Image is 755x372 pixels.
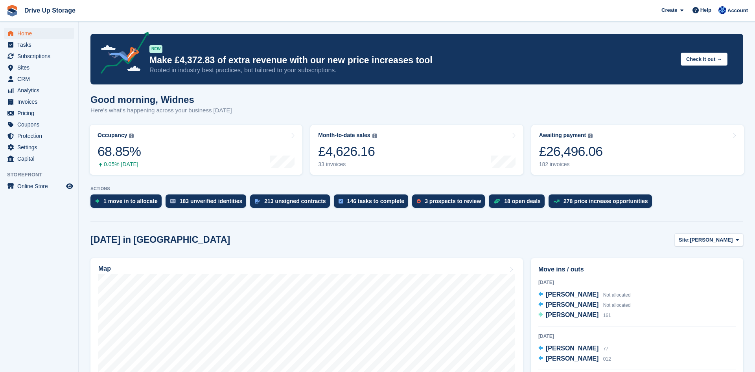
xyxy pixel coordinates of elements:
[4,62,74,73] a: menu
[690,236,733,244] span: [PERSON_NAME]
[94,32,149,77] img: price-adjustments-announcement-icon-8257ccfd72463d97f412b2fc003d46551f7dbcb40ab6d574587a9cd5c0d94...
[6,5,18,16] img: stora-icon-8386f47178a22dfd0bd8f6a31ec36ba5ce8667c1dd55bd0f319d3a0aa187defe.svg
[103,198,158,204] div: 1 move in to allocate
[603,313,611,318] span: 161
[546,291,598,298] span: [PERSON_NAME]
[546,345,598,352] span: [PERSON_NAME]
[95,199,99,203] img: move_ins_to_allocate_icon-fdf77a2bb77ea45bf5b3d319d69a93e2d87916cf1d5bf7949dd705db3b84f3ca.svg
[7,171,78,179] span: Storefront
[129,134,134,138] img: icon-info-grey-7440780725fd019a000dd9b08b2336e03edf1995a4989e88bcd33f0948082b44.svg
[538,310,611,321] a: [PERSON_NAME] 161
[538,354,611,364] a: [PERSON_NAME] 012
[17,39,64,50] span: Tasks
[90,194,166,212] a: 1 move in to allocate
[417,199,421,203] img: prospect-51fa495bee0391a8d652442698ab0144808aea92771e9ea1ae160a38d050c398.svg
[4,51,74,62] a: menu
[412,194,489,212] a: 3 prospects to review
[250,194,333,212] a: 213 unsigned contracts
[90,186,743,191] p: ACTIONS
[17,73,64,84] span: CRM
[149,66,674,75] p: Rooted in industry best practices, but tailored to your subscriptions.
[318,132,370,139] div: Month-to-date sales
[17,28,64,39] span: Home
[539,143,603,159] div: £26,496.06
[588,134,593,138] img: icon-info-grey-7440780725fd019a000dd9b08b2336e03edf1995a4989e88bcd33f0948082b44.svg
[718,6,726,14] img: Widnes Team
[603,302,631,308] span: Not allocated
[4,108,74,119] a: menu
[538,344,608,354] a: [PERSON_NAME] 77
[553,200,560,203] img: price_increase_opportunities-93ffe204e8149a01c8c9dc8f82e8f89637d9d84a8eef4429ea346261dce0b2c0.svg
[661,6,677,14] span: Create
[90,106,232,115] p: Here's what's happening across your business [DATE]
[538,265,736,274] h2: Move ins / outs
[90,125,302,175] a: Occupancy 68.85% 0.05% [DATE]
[98,143,141,159] div: 68.85%
[90,94,232,105] h1: Good morning, Widnes
[425,198,481,204] div: 3 prospects to review
[17,119,64,130] span: Coupons
[674,233,743,246] button: Site: [PERSON_NAME]
[563,198,648,204] div: 278 price increase opportunities
[17,96,64,107] span: Invoices
[4,153,74,164] a: menu
[310,125,523,175] a: Month-to-date sales £4,626.16 33 invoices
[339,199,343,203] img: task-75834270c22a3079a89374b754ae025e5fb1db73e45f91037f5363f120a921f8.svg
[170,199,176,203] img: verify_identity-adf6edd0f0f0b5bbfe63781bf79b02c33cf7c696d77639b501bdc392416b5a36.svg
[538,300,631,310] a: [PERSON_NAME] Not allocated
[255,199,260,203] img: contract_signature_icon-13c848040528278c33f63329250d36e43548de30e8caae1d1a13099fd9432cc5.svg
[166,194,250,212] a: 183 unverified identities
[531,125,744,175] a: Awaiting payment £26,496.06 182 invoices
[538,279,736,286] div: [DATE]
[17,85,64,96] span: Analytics
[546,301,598,308] span: [PERSON_NAME]
[21,4,79,17] a: Drive Up Storage
[318,161,377,168] div: 33 invoices
[149,55,674,66] p: Make £4,372.83 of extra revenue with our new price increases tool
[98,161,141,168] div: 0.05% [DATE]
[4,142,74,153] a: menu
[98,265,111,272] h2: Map
[17,181,64,192] span: Online Store
[4,39,74,50] a: menu
[347,198,405,204] div: 146 tasks to complete
[4,28,74,39] a: menu
[681,53,727,66] button: Check it out →
[727,7,748,15] span: Account
[603,356,611,362] span: 012
[65,181,74,191] a: Preview store
[149,45,162,53] div: NEW
[4,130,74,141] a: menu
[539,132,586,139] div: Awaiting payment
[4,85,74,96] a: menu
[334,194,412,212] a: 146 tasks to complete
[546,355,598,362] span: [PERSON_NAME]
[17,153,64,164] span: Capital
[603,292,631,298] span: Not allocated
[539,161,603,168] div: 182 invoices
[318,143,377,159] div: £4,626.16
[538,333,736,340] div: [DATE]
[264,198,326,204] div: 213 unsigned contracts
[98,132,127,139] div: Occupancy
[17,108,64,119] span: Pricing
[679,236,690,244] span: Site:
[700,6,711,14] span: Help
[4,96,74,107] a: menu
[4,119,74,130] a: menu
[603,346,608,352] span: 77
[17,142,64,153] span: Settings
[17,62,64,73] span: Sites
[17,130,64,141] span: Protection
[546,312,598,318] span: [PERSON_NAME]
[494,198,500,204] img: deal-1b604bf984904fb50ccaf53a9ad4b4a5d6e5aea283cecdc64d6e3604feb123c2.svg
[180,198,243,204] div: 183 unverified identities
[4,73,74,84] a: menu
[538,290,631,300] a: [PERSON_NAME] Not allocated
[489,194,549,212] a: 18 open deals
[372,134,377,138] img: icon-info-grey-7440780725fd019a000dd9b08b2336e03edf1995a4989e88bcd33f0948082b44.svg
[504,198,541,204] div: 18 open deals
[4,181,74,192] a: menu
[549,194,656,212] a: 278 price increase opportunities
[90,235,230,245] h2: [DATE] in [GEOGRAPHIC_DATA]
